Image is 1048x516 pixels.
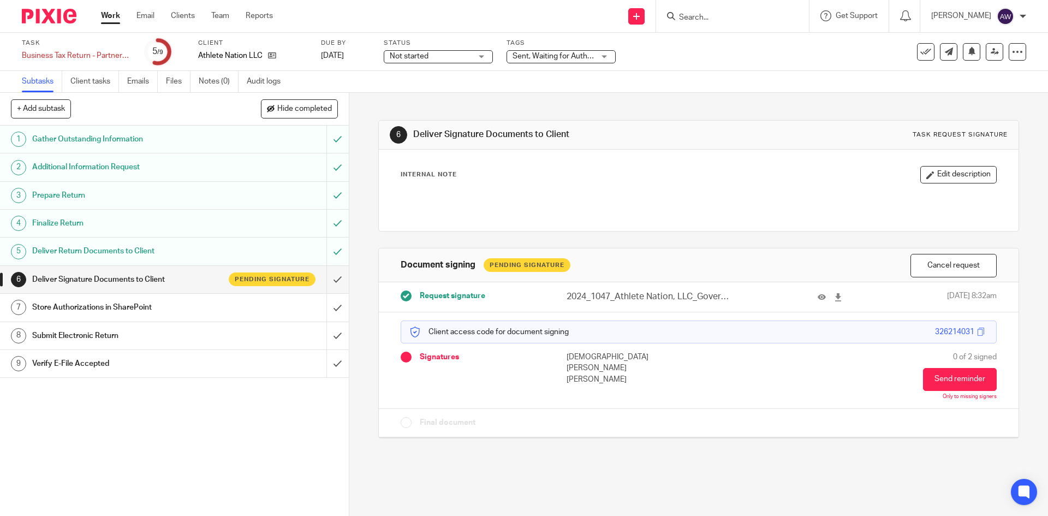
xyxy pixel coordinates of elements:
a: Email [136,10,154,21]
button: Cancel request [910,254,997,277]
a: Client tasks [70,71,119,92]
span: Get Support [836,12,878,20]
div: 7 [11,300,26,315]
a: Files [166,71,190,92]
button: + Add subtask [11,99,71,118]
p: Internal Note [401,170,457,179]
a: Reports [246,10,273,21]
h1: Deliver Return Documents to Client [32,243,221,259]
h1: Verify E-File Accepted [32,355,221,372]
button: Hide completed [261,99,338,118]
a: Notes (0) [199,71,239,92]
button: Edit description [920,166,997,183]
h1: Deliver Signature Documents to Client [413,129,722,140]
p: [PERSON_NAME] [567,374,699,385]
div: Pending Signature [484,258,570,272]
div: 2 [11,160,26,175]
span: Hide completed [277,105,332,114]
a: Clients [171,10,195,21]
span: Not started [390,52,428,60]
label: Task [22,39,131,48]
h1: Submit Electronic Return [32,328,221,344]
p: Only to missing signers [943,394,997,400]
div: Task request signature [913,131,1008,139]
div: 4 [11,216,26,231]
p: 2024_1047_Athlete Nation, LLC_GovernmentCopy_Partnership.pdf [567,290,731,303]
a: Audit logs [247,71,289,92]
div: 326214031 [935,327,974,337]
div: 1 [11,132,26,147]
button: Send reminder [923,368,997,391]
img: Pixie [22,9,76,23]
span: Sent, Waiting for Authorization + 2 [513,52,628,60]
a: Team [211,10,229,21]
div: 6 [390,126,407,144]
a: Work [101,10,120,21]
span: 0 of 2 signed [953,352,997,363]
p: [DEMOGRAPHIC_DATA][PERSON_NAME] [567,352,699,374]
h1: Gather Outstanding Information [32,131,221,147]
label: Status [384,39,493,48]
h1: Finalize Return [32,215,221,232]
div: 6 [11,272,26,287]
h1: Prepare Return [32,187,221,204]
label: Tags [507,39,616,48]
label: Due by [321,39,370,48]
span: [DATE] [321,52,344,60]
div: Business Tax Return - Partnership- On Extension [22,50,131,61]
a: Subtasks [22,71,62,92]
h1: Additional Information Request [32,159,221,175]
div: 8 [11,328,26,343]
span: Pending signature [235,275,309,284]
a: Emails [127,71,158,92]
p: Client access code for document signing [409,327,569,337]
img: svg%3E [997,8,1014,25]
div: 3 [11,188,26,203]
input: Search [678,13,776,23]
h1: Deliver Signature Documents to Client [32,271,221,288]
span: Signatures [420,352,459,363]
span: [DATE] 8:32am [947,290,997,303]
h1: Document signing [401,259,475,271]
small: /9 [157,49,163,55]
p: Athlete Nation LLC [198,50,263,61]
span: Request signature [420,290,485,301]
p: [PERSON_NAME] [931,10,991,21]
div: 9 [11,356,26,371]
div: 5 [152,45,163,58]
span: Final document [420,417,475,428]
h1: Store Authorizations in SharePoint [32,299,221,316]
div: 5 [11,244,26,259]
label: Client [198,39,307,48]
